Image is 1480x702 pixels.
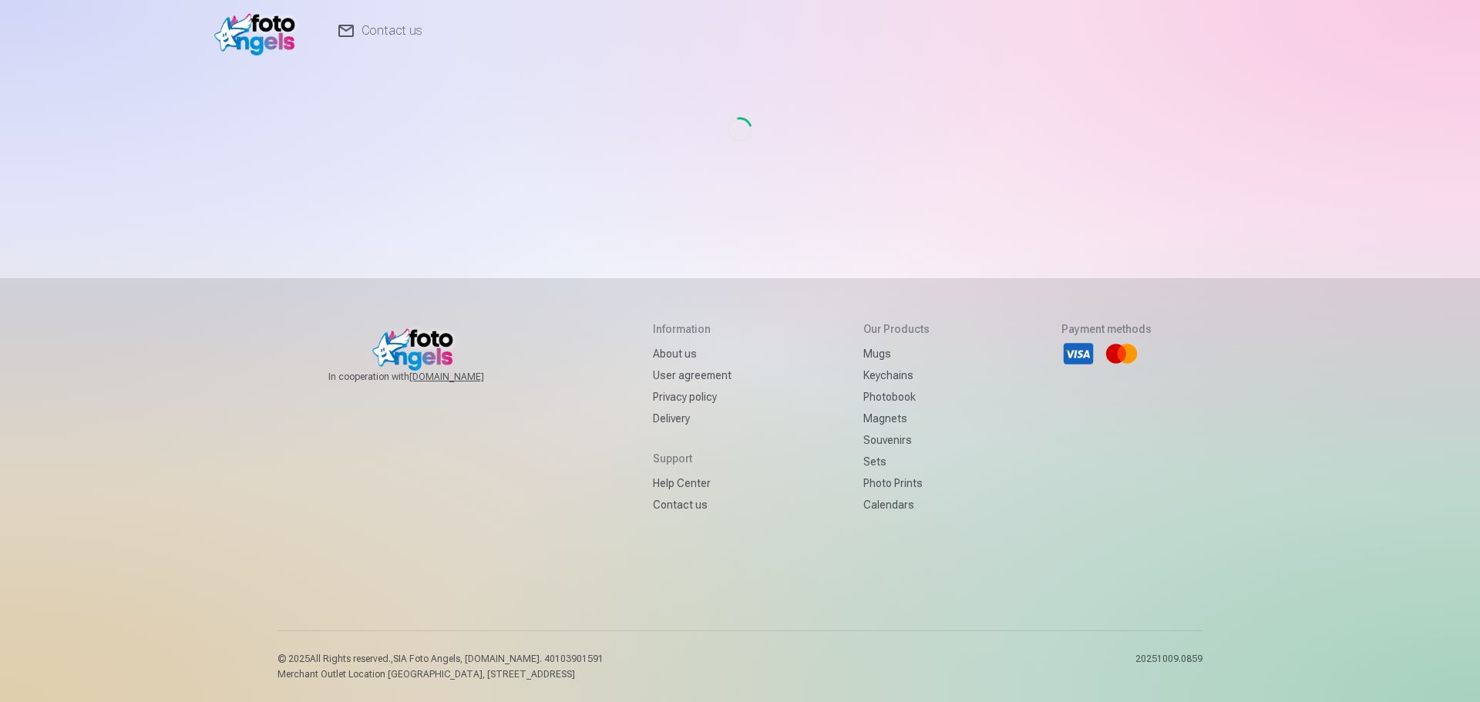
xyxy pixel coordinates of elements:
a: About us [653,343,732,364]
p: 20251009.0859 [1135,653,1202,680]
a: Mugs [863,343,930,364]
a: Calendars [863,494,930,516]
a: Photo prints [863,472,930,494]
li: Mastercard [1105,337,1139,371]
a: Photobook [863,386,930,408]
span: SIA Foto Angels, [DOMAIN_NAME]. 40103901591 [393,653,604,664]
a: Sets [863,451,930,472]
a: Souvenirs [863,429,930,451]
h5: Our products [863,321,930,337]
a: User agreement [653,364,732,386]
a: Privacy policy [653,386,732,408]
h5: Payment methods [1061,321,1152,337]
a: Keychains [863,364,930,386]
p: Merchant Outlet Location [GEOGRAPHIC_DATA], [STREET_ADDRESS] [277,668,604,680]
li: Visa [1061,337,1095,371]
a: Magnets [863,408,930,429]
h5: Support [653,451,732,466]
a: [DOMAIN_NAME] [409,371,521,383]
h5: Information [653,321,732,337]
span: In cooperation with [328,371,521,383]
img: /v1 [214,6,303,55]
a: Delivery [653,408,732,429]
p: © 2025 All Rights reserved. , [277,653,604,665]
a: Contact us [653,494,732,516]
a: Help Center [653,472,732,494]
